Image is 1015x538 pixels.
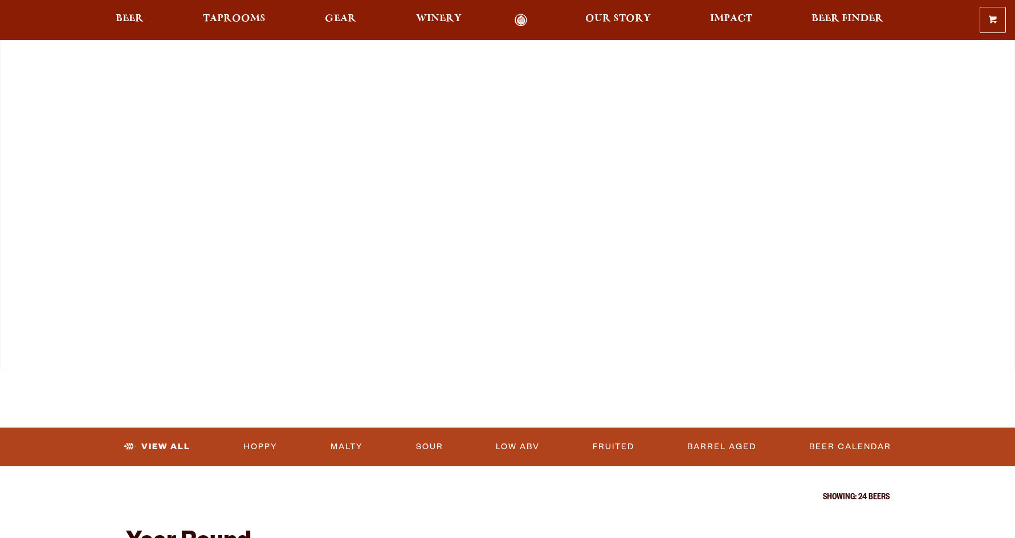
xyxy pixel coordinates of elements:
a: Malty [326,434,368,460]
span: Beer Finder [812,14,883,23]
p: Showing: 24 Beers [126,494,890,503]
a: Gear [317,14,364,27]
a: Taprooms [195,14,273,27]
a: Beer [108,14,151,27]
a: Beer Finder [804,14,891,27]
a: Beer Calendar [805,434,896,460]
span: Gear [325,14,356,23]
span: Impact [710,14,752,23]
a: Sour [411,434,448,460]
a: Low ABV [491,434,544,460]
a: Fruited [588,434,639,460]
a: Hoppy [239,434,282,460]
a: Our Story [578,14,658,27]
span: Winery [416,14,462,23]
span: Beer [116,14,144,23]
a: Barrel Aged [683,434,761,460]
a: Winery [409,14,469,27]
span: Our Story [585,14,651,23]
a: Odell Home [500,14,543,27]
a: View All [119,434,195,460]
a: Impact [703,14,760,27]
span: Taprooms [203,14,266,23]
